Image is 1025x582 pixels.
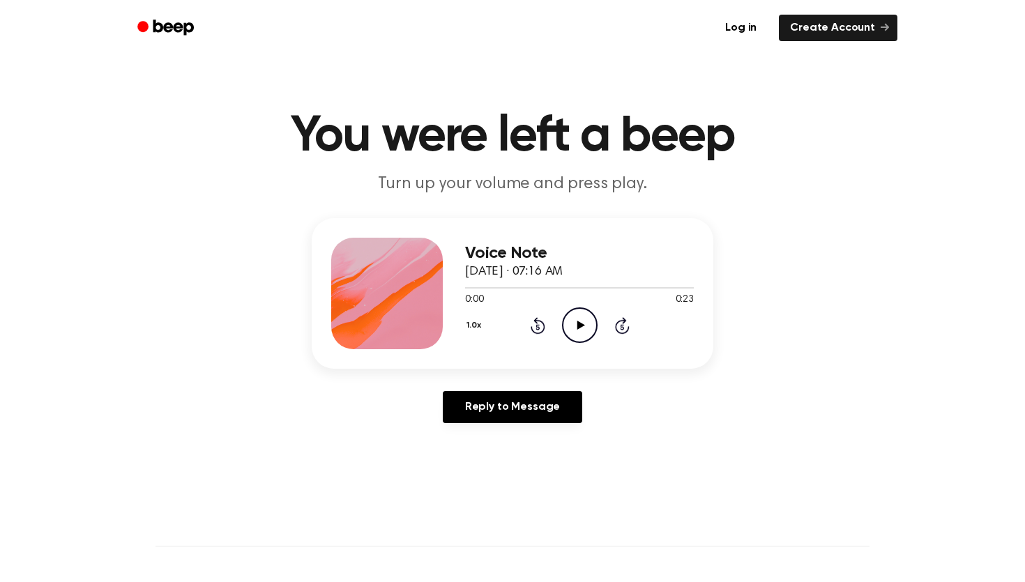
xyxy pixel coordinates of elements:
a: Create Account [779,15,897,41]
span: [DATE] · 07:16 AM [465,266,563,278]
span: 0:23 [676,293,694,307]
h3: Voice Note [465,244,694,263]
a: Log in [711,12,770,44]
a: Beep [128,15,206,42]
h1: You were left a beep [155,112,870,162]
button: 1.0x [465,314,486,337]
span: 0:00 [465,293,483,307]
p: Turn up your volume and press play. [245,173,780,196]
a: Reply to Message [443,391,582,423]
